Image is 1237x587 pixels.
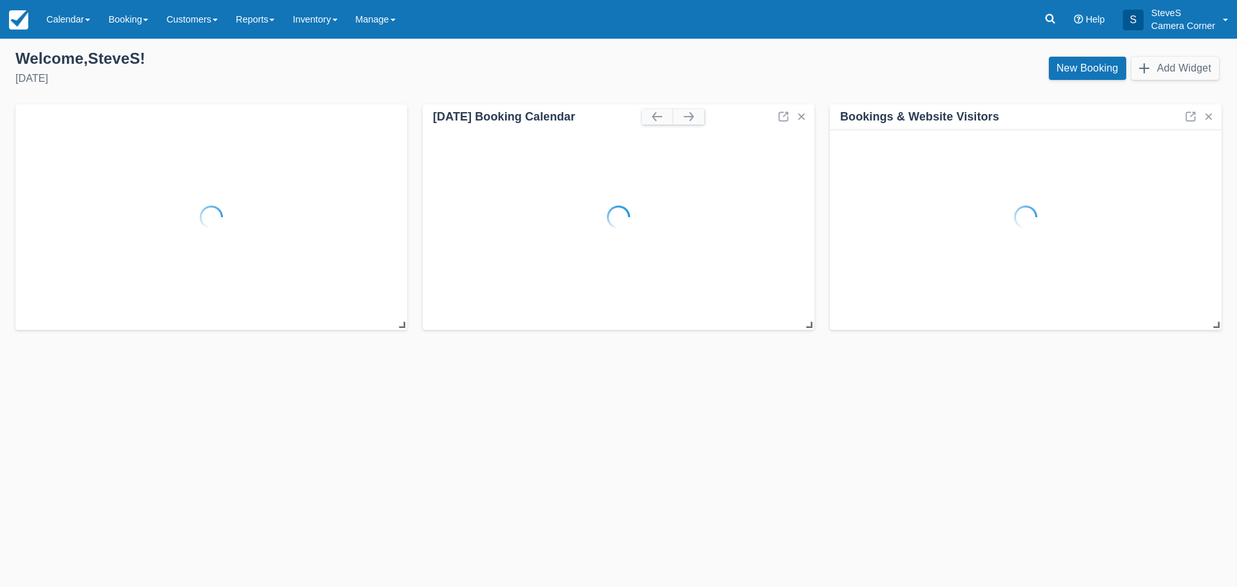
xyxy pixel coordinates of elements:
[9,10,28,30] img: checkfront-main-nav-mini-logo.png
[15,71,608,86] div: [DATE]
[1151,6,1215,19] p: SteveS
[1131,57,1219,80] button: Add Widget
[1086,14,1105,24] span: Help
[15,49,608,68] div: Welcome , SteveS !
[1123,10,1144,30] div: S
[1074,15,1083,24] i: Help
[1049,57,1126,80] a: New Booking
[1151,19,1215,32] p: Camera Corner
